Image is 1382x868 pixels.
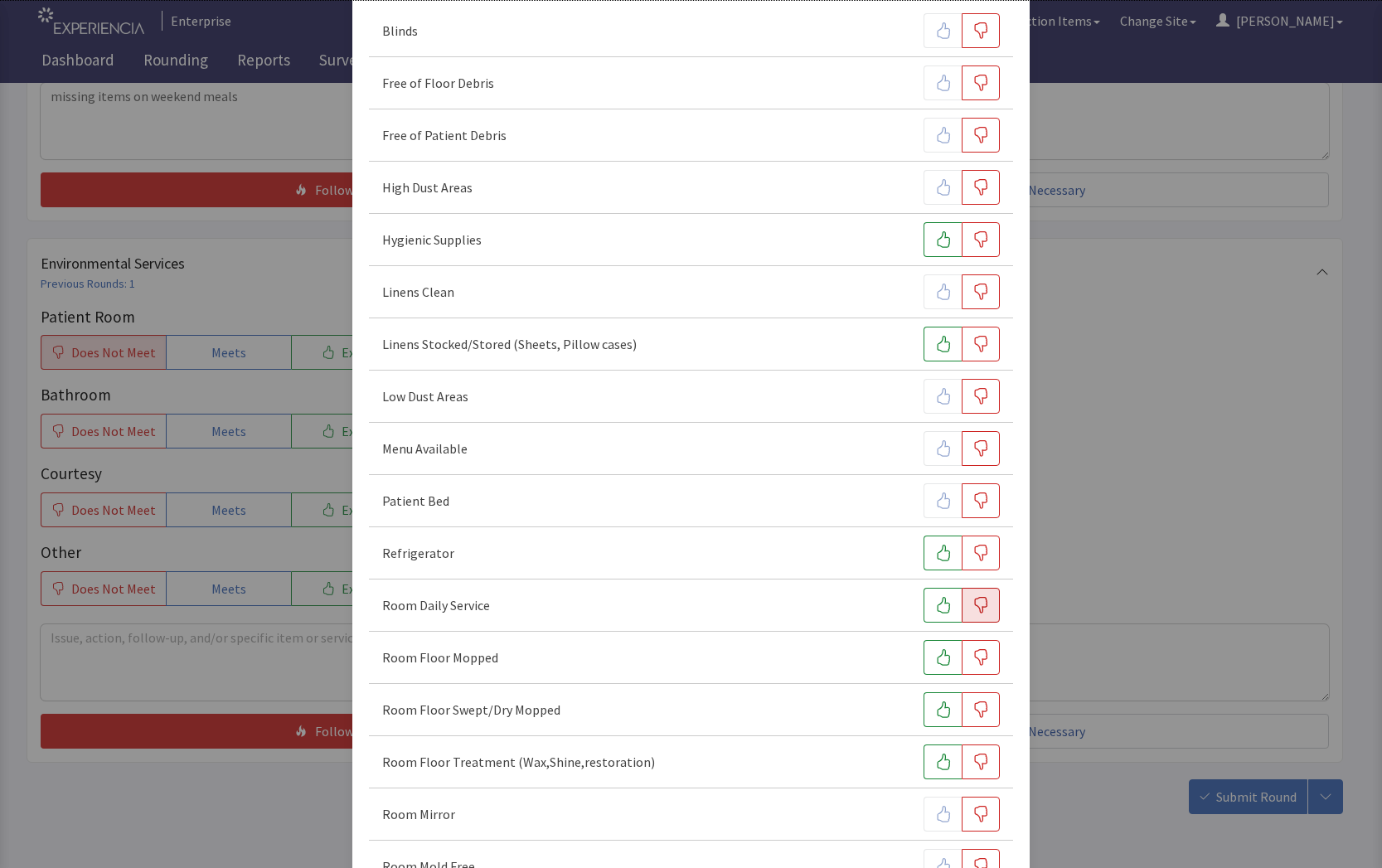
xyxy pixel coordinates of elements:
p: Linens Stocked/Stored (Sheets, Pillow cases) [382,334,637,354]
p: Room Mirror [382,804,455,824]
p: Hygienic Supplies [382,230,482,250]
p: Blinds [382,21,418,41]
p: Room Floor Treatment (Wax,Shine,restoration) [382,752,655,772]
p: Patient Bed [382,491,449,511]
p: Room Daily Service [382,595,490,615]
p: Room Floor Swept/Dry Mopped [382,700,560,720]
p: Linens Clean [382,282,454,302]
p: Free of Floor Debris [382,73,494,93]
p: Room Floor Mopped [382,647,498,667]
p: High Dust Areas [382,177,473,197]
p: Refrigerator [382,543,454,563]
p: Low Dust Areas [382,386,468,406]
p: Menu Available [382,439,468,458]
p: Free of Patient Debris [382,125,507,145]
